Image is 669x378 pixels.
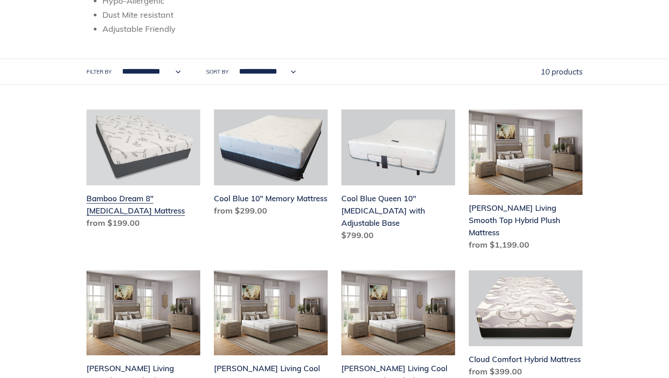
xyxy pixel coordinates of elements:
label: Filter by [86,68,111,76]
li: Dust Mite resistant [102,9,583,21]
a: Cool Blue 10" Memory Mattress [214,109,328,220]
a: Scott Living Smooth Top Hybrid Plush Mattress [469,109,583,254]
label: Sort by [206,68,228,76]
a: Cool Blue Queen 10" Memory Foam with Adjustable Base [341,109,455,245]
li: Adjustable Friendly [102,23,583,35]
a: Bamboo Dream 8" Memory Foam Mattress [86,109,200,233]
span: 10 products [541,67,583,76]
